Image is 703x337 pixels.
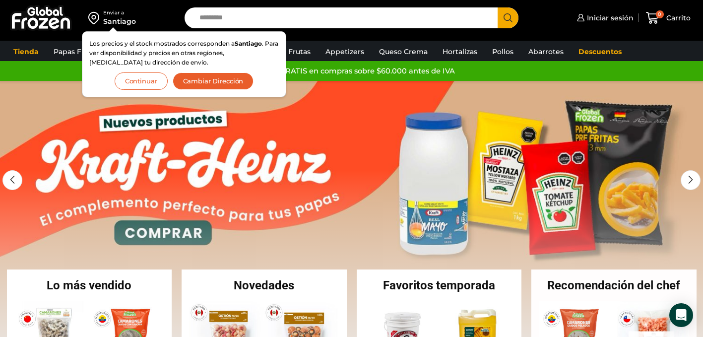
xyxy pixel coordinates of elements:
[523,42,569,61] a: Abarrotes
[2,170,22,190] div: Previous slide
[320,42,369,61] a: Appetizers
[438,42,482,61] a: Hortalizas
[115,72,168,90] button: Continuar
[681,170,701,190] div: Next slide
[88,9,103,26] img: address-field-icon.svg
[656,10,664,18] span: 0
[575,8,634,28] a: Iniciar sesión
[643,6,693,30] a: 0 Carrito
[487,42,518,61] a: Pollos
[498,7,518,28] button: Search button
[173,72,254,90] button: Cambiar Dirección
[7,279,172,291] h2: Lo más vendido
[8,42,44,61] a: Tienda
[235,40,262,47] strong: Santiago
[664,13,691,23] span: Carrito
[584,13,634,23] span: Iniciar sesión
[374,42,433,61] a: Queso Crema
[103,16,136,26] div: Santiago
[669,303,693,327] div: Open Intercom Messenger
[574,42,627,61] a: Descuentos
[49,42,102,61] a: Papas Fritas
[89,39,279,67] p: Los precios y el stock mostrados corresponden a . Para ver disponibilidad y precios en otras regi...
[103,9,136,16] div: Enviar a
[531,279,697,291] h2: Recomendación del chef
[182,279,347,291] h2: Novedades
[357,279,522,291] h2: Favoritos temporada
